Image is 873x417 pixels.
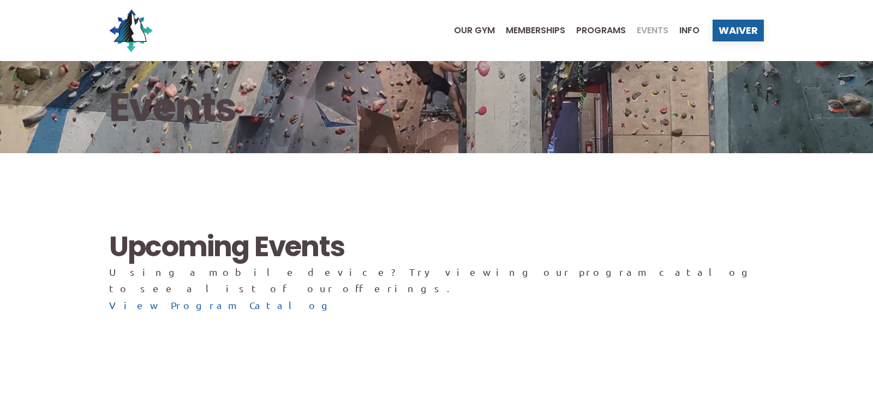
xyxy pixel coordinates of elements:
a: Memberships [495,26,565,35]
a: Events [626,26,668,35]
h1: Events [109,86,236,129]
a: Waiver [713,20,764,41]
a: Our Gym [443,26,495,35]
span: Our Gym [454,26,495,35]
h2: Upcoming Events [109,230,344,264]
span: Waiver [719,26,758,35]
span: Info [679,26,699,35]
span: Events [637,26,668,35]
a: Info [668,26,699,35]
img: North Wall Logo [109,9,153,52]
div: Using a mobile device? Try viewing our program catalog to see a list of our offerings. [109,264,764,297]
a: Programs [565,26,626,35]
a: View Program Catalog [109,297,335,314]
span: Memberships [506,26,565,35]
span: Programs [576,26,626,35]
